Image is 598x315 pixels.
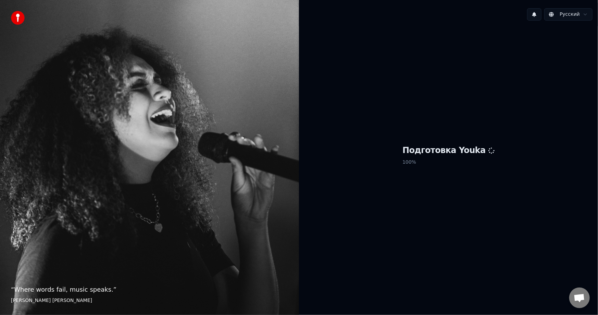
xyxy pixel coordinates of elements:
footer: [PERSON_NAME] [PERSON_NAME] [11,297,288,304]
img: youka [11,11,25,25]
p: 100 % [402,156,495,168]
h1: Подготовка Youka [402,145,495,156]
div: Открытый чат [569,288,590,308]
p: “ Where words fail, music speaks. ” [11,285,288,294]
